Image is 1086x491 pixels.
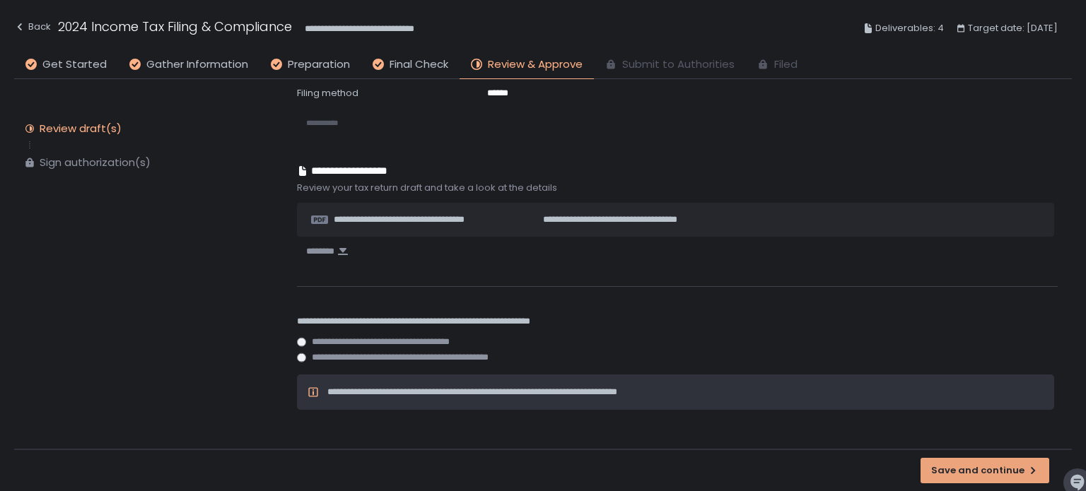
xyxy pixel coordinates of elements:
[774,57,798,73] span: Filed
[40,155,151,170] div: Sign authorization(s)
[14,18,51,35] div: Back
[622,57,735,73] span: Submit to Authorities
[146,57,248,73] span: Gather Information
[40,122,122,136] div: Review draft(s)
[297,182,1058,194] span: Review your tax return draft and take a look at the details
[58,17,292,36] h1: 2024 Income Tax Filing & Compliance
[288,57,350,73] span: Preparation
[390,57,448,73] span: Final Check
[42,57,107,73] span: Get Started
[931,464,1039,477] div: Save and continue
[875,20,944,37] span: Deliverables: 4
[968,20,1058,37] span: Target date: [DATE]
[297,86,358,100] span: Filing method
[921,458,1049,483] button: Save and continue
[14,17,51,40] button: Back
[488,57,583,73] span: Review & Approve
